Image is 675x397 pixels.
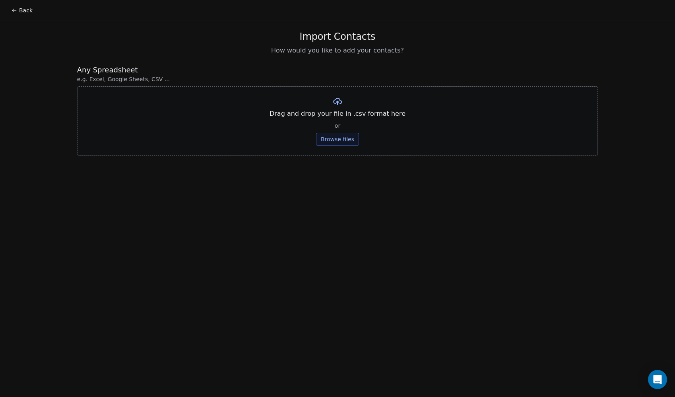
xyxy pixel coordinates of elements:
[77,75,598,83] span: e.g. Excel, Google Sheets, CSV ...
[270,109,405,119] span: Drag and drop your file in .csv format here
[335,122,340,130] span: or
[271,46,404,55] span: How would you like to add your contacts?
[6,3,37,18] button: Back
[648,370,667,389] div: Open Intercom Messenger
[77,65,598,75] span: Any Spreadsheet
[316,133,359,146] button: Browse files
[300,31,376,43] span: Import Contacts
